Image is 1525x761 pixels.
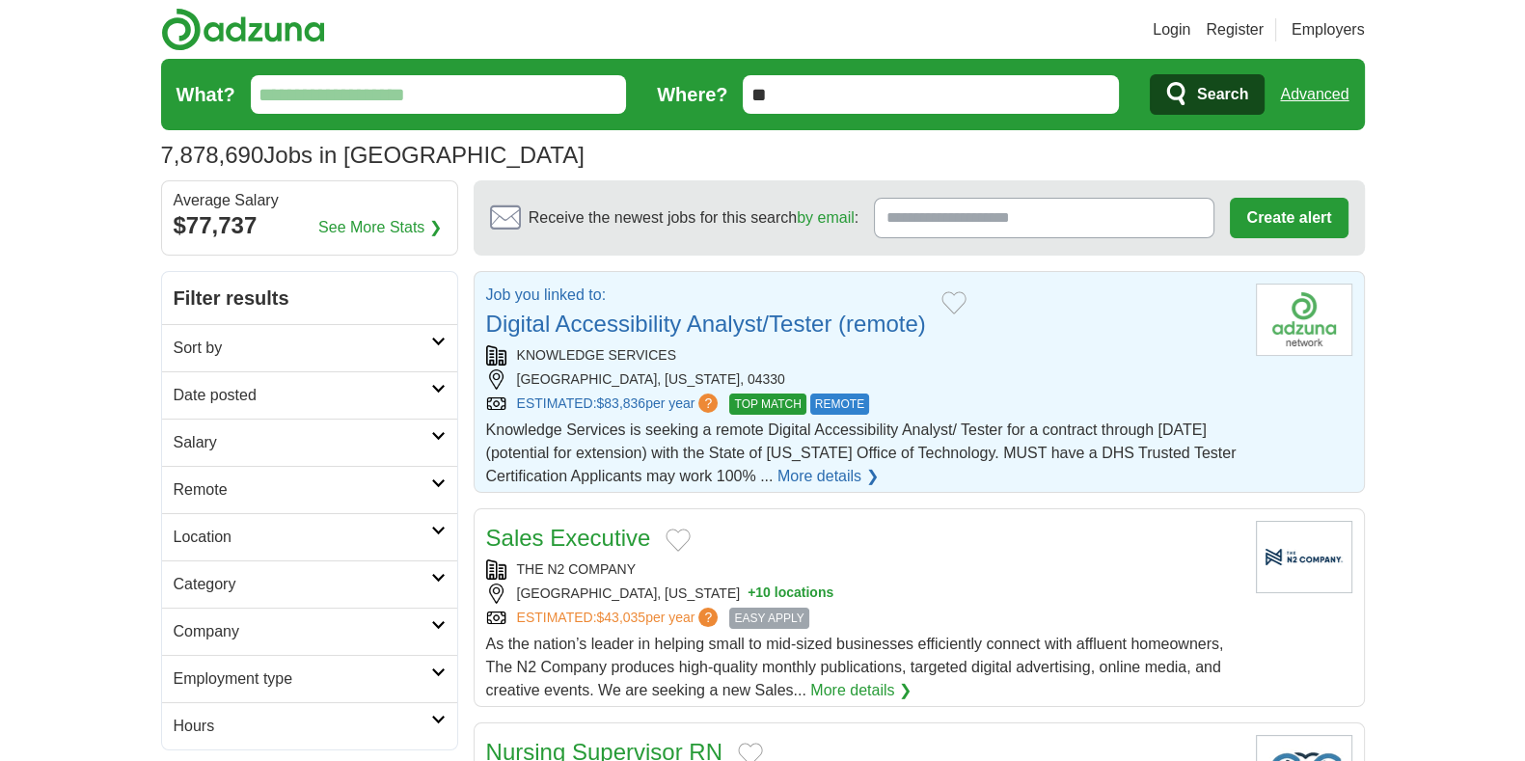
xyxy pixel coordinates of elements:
img: Company logo [1256,284,1352,356]
a: by email [797,209,855,226]
div: $77,737 [174,208,446,243]
div: [GEOGRAPHIC_DATA], [US_STATE] [486,584,1240,604]
a: More details ❯ [777,465,879,488]
button: Search [1150,74,1265,115]
span: Search [1197,75,1248,114]
div: Average Salary [174,193,446,208]
a: Remote [162,466,457,513]
a: Employment type [162,655,457,702]
a: Date posted [162,371,457,419]
button: +10 locations [748,584,833,604]
span: 7,878,690 [161,138,264,173]
span: Knowledge Services is seeking a remote Digital Accessibility Analyst/ Tester for a contract throu... [486,421,1237,484]
img: Company logo [1256,521,1352,593]
span: Receive the newest jobs for this search : [529,206,858,230]
h2: Employment type [174,667,431,691]
button: Add to favorite jobs [666,529,691,552]
div: [GEOGRAPHIC_DATA], [US_STATE], 04330 [486,369,1240,390]
label: Where? [657,80,727,109]
span: $43,035 [596,610,645,625]
button: Create alert [1230,198,1348,238]
label: What? [177,80,235,109]
h2: Company [174,620,431,643]
a: Company [162,608,457,655]
a: Login [1153,18,1190,41]
h2: Remote [174,478,431,502]
a: Sort by [162,324,457,371]
h1: Jobs in [GEOGRAPHIC_DATA] [161,142,585,168]
h2: Salary [174,431,431,454]
a: Register [1206,18,1264,41]
span: EASY APPLY [729,608,808,629]
a: Employers [1292,18,1365,41]
a: More details ❯ [810,679,912,702]
div: THE N2 COMPANY [486,559,1240,580]
a: Location [162,513,457,560]
a: Hours [162,702,457,749]
h2: Date posted [174,384,431,407]
button: Add to favorite jobs [941,291,967,314]
span: ? [698,394,718,413]
a: ESTIMATED:$43,035per year? [517,608,722,629]
span: + [748,584,755,604]
a: Digital Accessibility Analyst/Tester (remote) [486,311,926,337]
div: KNOWLEDGE SERVICES [486,345,1240,366]
p: Job you linked to: [486,284,926,307]
h2: Hours [174,715,431,738]
span: $83,836 [596,395,645,411]
h2: Category [174,573,431,596]
h2: Sort by [174,337,431,360]
span: TOP MATCH [729,394,805,415]
span: ? [698,608,718,627]
a: Category [162,560,457,608]
a: Sales Executive [486,525,651,551]
a: ESTIMATED:$83,836per year? [517,394,722,415]
span: As the nation’s leader in helping small to mid-sized businesses efficiently connect with affluent... [486,636,1224,698]
a: Advanced [1280,75,1348,114]
a: Salary [162,419,457,466]
img: Adzuna logo [161,8,325,51]
h2: Filter results [162,272,457,324]
h2: Location [174,526,431,549]
span: REMOTE [810,394,869,415]
a: See More Stats ❯ [318,216,442,239]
